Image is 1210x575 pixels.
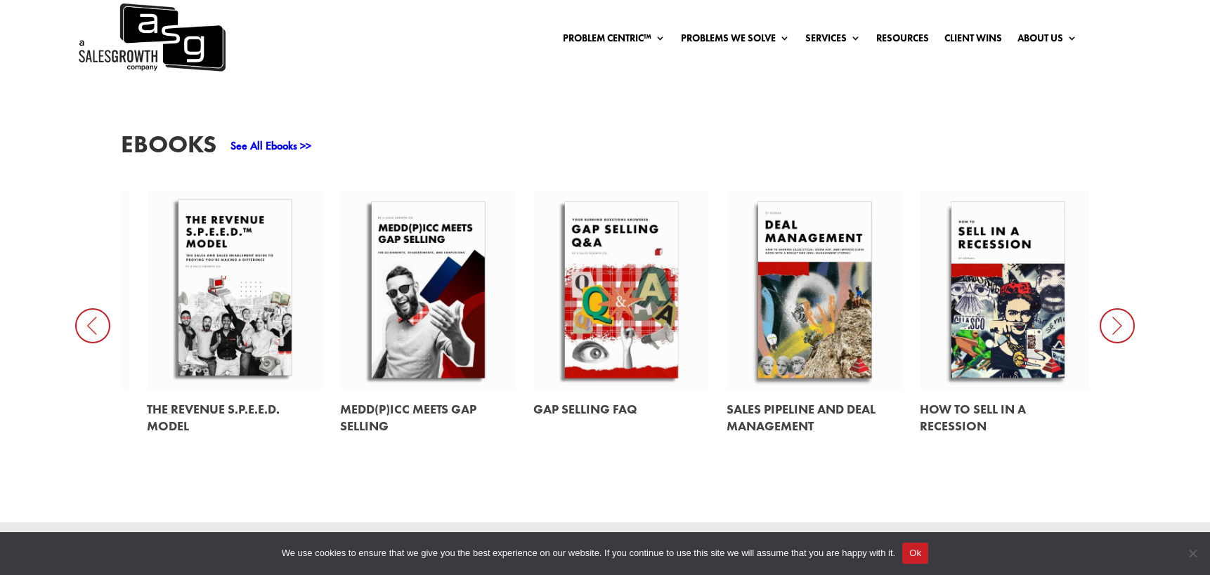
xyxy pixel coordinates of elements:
[902,543,928,564] button: Ok
[681,33,790,48] a: Problems We Solve
[1017,33,1077,48] a: About Us
[282,546,895,560] span: We use cookies to ensure that we give you the best experience on our website. If you continue to ...
[876,33,929,48] a: Resources
[1185,546,1199,560] span: No
[121,132,216,164] h3: EBooks
[805,33,861,48] a: Services
[563,33,665,48] a: Problem Centric™
[230,138,311,153] a: See All Ebooks >>
[944,33,1002,48] a: Client Wins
